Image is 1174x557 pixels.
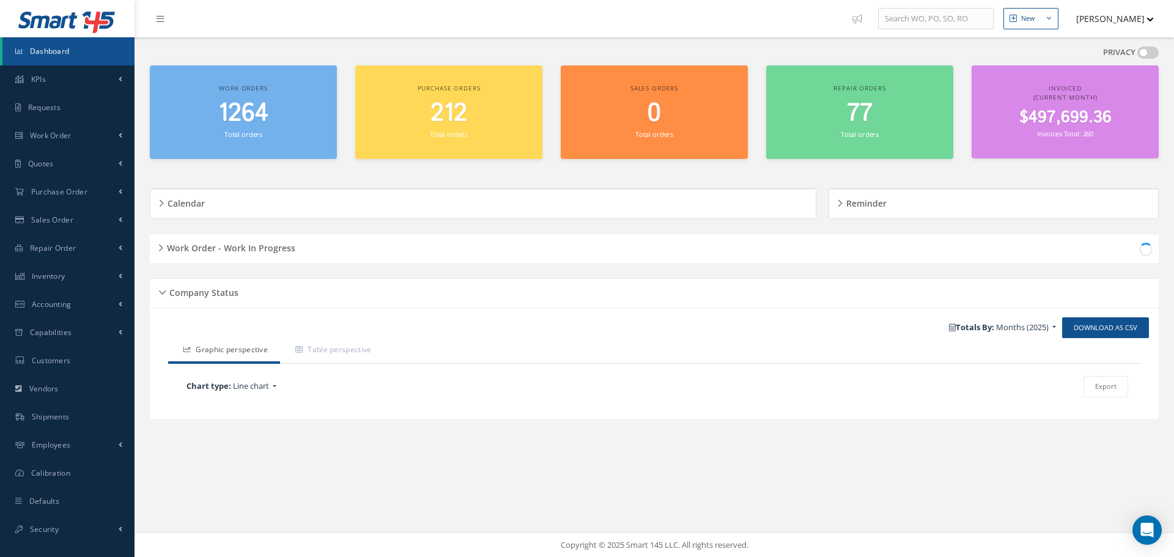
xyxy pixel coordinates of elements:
[30,46,70,56] span: Dashboard
[32,299,72,309] span: Accounting
[430,130,468,139] small: Total orders
[28,158,54,169] span: Quotes
[280,338,383,364] a: Table perspective
[29,496,59,506] span: Defaults
[186,380,231,391] b: Chart type:
[355,65,542,159] a: Purchase orders 212 Total orders
[847,96,873,131] span: 77
[150,65,337,159] a: Work orders 1264 Total orders
[878,8,994,30] input: Search WO, PO, SO, RO
[1037,129,1093,138] small: Invoices Total: 260
[31,186,87,197] span: Purchase Order
[30,327,72,338] span: Capabilities
[972,65,1159,158] a: Invoiced (Current Month) $497,699.36 Invoices Total: 260
[30,524,59,534] span: Security
[31,215,73,225] span: Sales Order
[163,239,295,254] h5: Work Order - Work In Progress
[32,440,71,450] span: Employees
[30,130,72,141] span: Work Order
[1132,515,1162,545] div: Open Intercom Messenger
[1062,317,1149,339] a: Download as CSV
[32,271,65,281] span: Inventory
[843,194,887,209] h5: Reminder
[166,284,238,298] h5: Company Status
[1084,376,1128,397] button: Export
[32,355,71,366] span: Customers
[430,96,467,131] span: 212
[1065,7,1154,31] button: [PERSON_NAME]
[28,102,61,113] span: Requests
[1103,46,1135,59] label: PRIVACY
[561,65,748,159] a: Sales orders 0 Total orders
[219,84,267,92] span: Work orders
[224,130,262,139] small: Total orders
[147,539,1162,551] div: Copyright © 2025 Smart 145 LLC. All rights reserved.
[943,319,1062,337] a: Totals By: Months (2025)
[164,194,205,209] h5: Calendar
[630,84,678,92] span: Sales orders
[635,130,673,139] small: Total orders
[418,84,481,92] span: Purchase orders
[841,130,879,139] small: Total orders
[32,411,70,422] span: Shipments
[31,74,46,84] span: KPIs
[648,96,661,131] span: 0
[766,65,953,159] a: Repair orders 77 Total orders
[1049,84,1082,92] span: Invoiced
[833,84,885,92] span: Repair orders
[29,383,59,394] span: Vendors
[2,37,135,65] a: Dashboard
[30,243,76,253] span: Repair Order
[218,96,268,131] span: 1264
[1003,8,1058,29] button: New
[1019,106,1112,130] span: $497,699.36
[180,377,484,396] a: Chart type: Line chart
[31,468,70,478] span: Calibration
[1021,13,1035,24] div: New
[949,322,994,333] b: Totals By:
[1033,93,1098,101] span: (Current Month)
[233,380,269,391] span: Line chart
[996,322,1049,333] span: Months (2025)
[168,338,280,364] a: Graphic perspective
